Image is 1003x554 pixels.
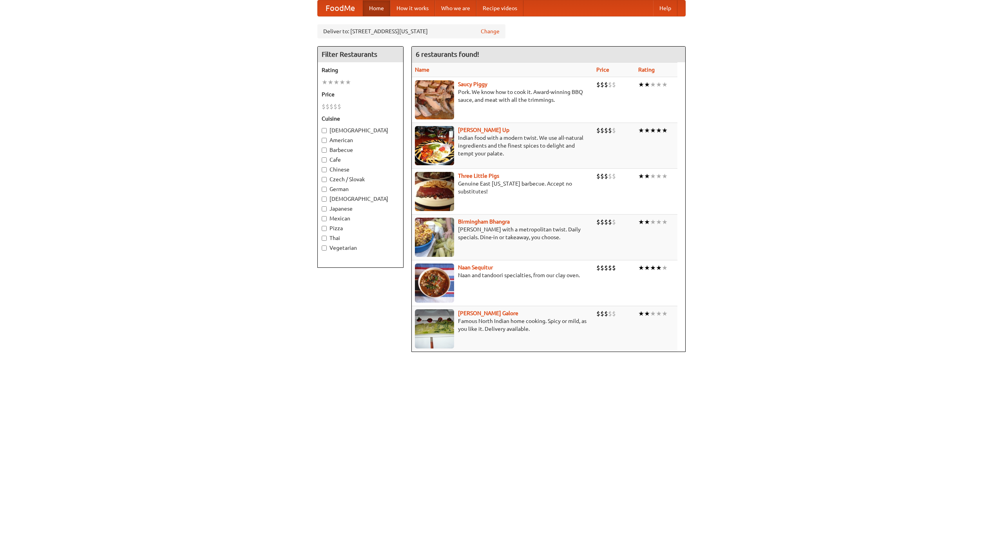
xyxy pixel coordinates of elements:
[322,187,327,192] input: German
[596,80,600,89] li: $
[656,218,662,226] li: ★
[608,309,612,318] li: $
[339,78,345,87] li: ★
[322,167,327,172] input: Chinese
[604,80,608,89] li: $
[644,172,650,180] li: ★
[322,205,399,213] label: Japanese
[458,173,499,179] a: Three Little Pigs
[638,218,644,226] li: ★
[650,126,656,135] li: ★
[322,126,399,134] label: [DEMOGRAPHIC_DATA]
[415,180,590,195] p: Genuine East [US_STATE] barbecue. Accept no substitutes!
[662,172,668,180] li: ★
[656,172,662,180] li: ★
[638,126,644,135] li: ★
[656,80,662,89] li: ★
[345,78,351,87] li: ★
[656,263,662,272] li: ★
[322,226,327,231] input: Pizza
[415,263,454,303] img: naansequitur.jpg
[322,185,399,193] label: German
[322,206,327,211] input: Japanese
[458,127,509,133] a: [PERSON_NAME] Up
[458,218,510,225] a: Birmingham Bhangra
[596,126,600,135] li: $
[644,309,650,318] li: ★
[390,0,435,16] a: How it works
[326,102,330,111] li: $
[608,218,612,226] li: $
[612,309,616,318] li: $
[322,90,399,98] h5: Price
[322,234,399,242] label: Thai
[458,310,518,316] a: [PERSON_NAME] Galore
[650,80,656,89] li: ★
[596,172,600,180] li: $
[481,27,500,35] a: Change
[415,317,590,333] p: Famous North Indian home cooking. Spicy or mild, as you like it. Delivery available.
[322,175,399,183] label: Czech / Slovak
[644,80,650,89] li: ★
[322,138,327,143] input: American
[415,271,590,279] p: Naan and tandoori specialties, from our clay oven.
[322,215,399,222] label: Mexican
[415,67,429,73] a: Name
[638,263,644,272] li: ★
[650,218,656,226] li: ★
[608,80,612,89] li: $
[322,78,328,87] li: ★
[415,226,590,241] p: [PERSON_NAME] with a metropolitan twist. Daily specials. Dine-in or takeaway, you choose.
[604,218,608,226] li: $
[608,263,612,272] li: $
[476,0,523,16] a: Recipe videos
[317,24,505,38] div: Deliver to: [STREET_ADDRESS][US_STATE]
[416,51,479,58] ng-pluralize: 6 restaurants found!
[612,172,616,180] li: $
[638,172,644,180] li: ★
[435,0,476,16] a: Who we are
[662,309,668,318] li: ★
[656,309,662,318] li: ★
[415,309,454,348] img: currygalore.jpg
[644,263,650,272] li: ★
[608,172,612,180] li: $
[644,218,650,226] li: ★
[322,115,399,123] h5: Cuisine
[322,245,327,251] input: Vegetarian
[322,148,327,153] input: Barbecue
[600,126,604,135] li: $
[600,218,604,226] li: $
[612,263,616,272] li: $
[608,126,612,135] li: $
[612,218,616,226] li: $
[656,126,662,135] li: ★
[596,263,600,272] li: $
[662,80,668,89] li: ★
[458,264,493,271] a: Naan Sequitur
[600,263,604,272] li: $
[458,81,487,87] a: Saucy Piggy
[662,263,668,272] li: ★
[328,78,333,87] li: ★
[318,0,363,16] a: FoodMe
[650,172,656,180] li: ★
[604,309,608,318] li: $
[415,172,454,211] img: littlepigs.jpg
[596,67,609,73] a: Price
[333,102,337,111] li: $
[318,47,403,62] h4: Filter Restaurants
[322,195,399,203] label: [DEMOGRAPHIC_DATA]
[600,309,604,318] li: $
[322,102,326,111] li: $
[638,80,644,89] li: ★
[415,88,590,104] p: Pork. We know how to cook it. Award-winning BBQ sauce, and meat with all the trimmings.
[415,80,454,119] img: saucy.jpg
[322,166,399,173] label: Chinese
[322,197,327,202] input: [DEMOGRAPHIC_DATA]
[322,157,327,162] input: Cafe
[600,80,604,89] li: $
